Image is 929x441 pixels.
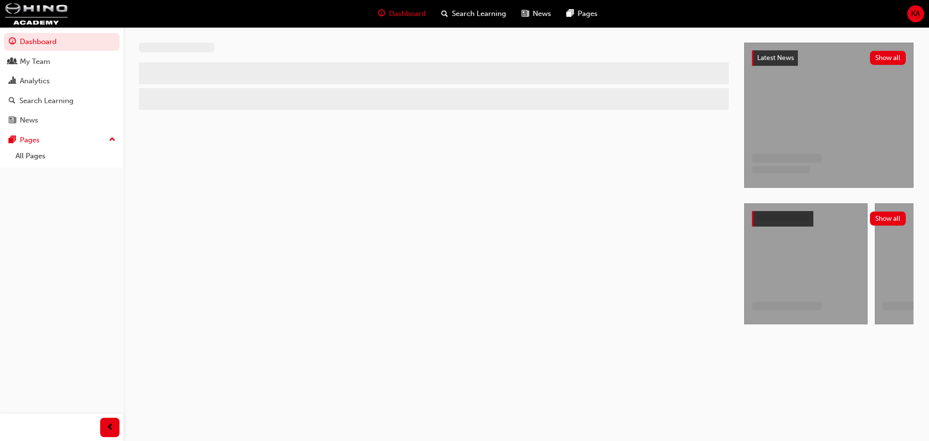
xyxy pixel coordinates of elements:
[752,211,906,227] div: Show all
[12,149,120,164] a: All Pages
[9,136,16,145] span: pages-icon
[4,111,120,129] a: News
[20,56,50,67] div: My Team
[4,92,120,110] a: Search Learning
[20,76,50,87] div: Analytics
[452,8,506,19] span: Search Learning
[20,115,38,126] div: News
[9,58,16,66] span: people-icon
[514,4,559,24] a: news-iconNews
[522,8,529,20] span: news-icon
[5,3,68,25] img: hinoacademy
[533,8,551,19] span: News
[4,72,120,90] a: Analytics
[109,134,116,146] span: up-icon
[20,135,40,146] div: Pages
[389,8,426,19] span: Dashboard
[9,97,15,106] span: search-icon
[19,95,74,106] div: Search Learning
[9,116,16,125] span: news-icon
[106,422,114,434] span: prev-icon
[578,8,598,19] span: Pages
[567,8,574,20] span: pages-icon
[9,77,16,86] span: chart-icon
[370,4,434,24] a: guage-iconDashboard
[4,53,120,71] a: My Team
[757,54,794,62] span: Latest News
[907,5,924,22] button: KA
[441,8,448,20] span: search-icon
[378,8,385,20] span: guage-icon
[4,131,120,149] button: Pages
[4,33,120,51] a: Dashboard
[870,212,906,226] button: Show all
[559,4,605,24] a: pages-iconPages
[752,50,906,66] div: Latest NewsShow all
[9,38,16,46] span: guage-icon
[434,4,514,24] a: search-iconSearch Learning
[870,51,906,65] button: Show all
[911,8,920,19] span: KA
[4,33,120,129] div: DashboardMy TeamAnalyticsSearch LearningNews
